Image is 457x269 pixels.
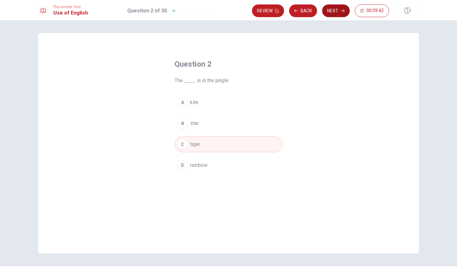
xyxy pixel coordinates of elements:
button: 00:09:42 [355,4,389,17]
button: Akite [175,95,282,110]
button: Next [322,4,350,17]
button: Ctiger [175,136,282,152]
div: D [177,160,188,170]
span: star [190,120,199,127]
span: rainbow [190,161,208,169]
span: Placement Test [53,5,88,9]
span: kite [190,99,198,106]
h1: Question 2 of 30 [127,7,167,15]
button: Bstar [175,115,282,131]
div: A [177,97,188,108]
h1: Use of English [53,9,88,17]
span: The ____ is in the jungle. [175,77,282,84]
button: Back [289,4,317,17]
div: C [177,139,188,149]
span: 00:09:42 [367,8,384,13]
button: Drainbow [175,157,282,173]
h4: Question 2 [175,59,282,69]
button: Review [252,4,284,17]
div: B [177,118,188,128]
span: tiger [190,141,200,148]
